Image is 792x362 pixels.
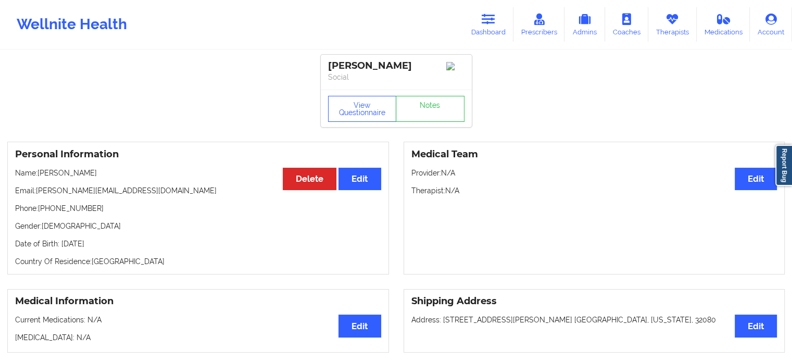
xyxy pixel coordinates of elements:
p: Country Of Residence: [GEOGRAPHIC_DATA] [15,256,381,267]
button: Edit [735,315,777,337]
p: Provider: N/A [411,168,777,178]
p: Current Medications: N/A [15,315,381,325]
p: Social [328,72,464,82]
a: Report Bug [775,145,792,186]
button: Edit [338,315,381,337]
a: Dashboard [463,7,513,42]
button: Edit [735,168,777,190]
a: Coaches [605,7,648,42]
h3: Personal Information [15,148,381,160]
a: Therapists [648,7,697,42]
a: Admins [564,7,605,42]
p: Email: [PERSON_NAME][EMAIL_ADDRESS][DOMAIN_NAME] [15,185,381,196]
p: Phone: [PHONE_NUMBER] [15,203,381,214]
h3: Shipping Address [411,295,777,307]
p: Date of Birth: [DATE] [15,239,381,249]
h3: Medical Information [15,295,381,307]
a: Prescribers [513,7,565,42]
h3: Medical Team [411,148,777,160]
a: Medications [697,7,750,42]
p: Therapist: N/A [411,185,777,196]
div: [PERSON_NAME] [328,60,464,72]
button: View Questionnaire [328,96,397,122]
a: Notes [396,96,464,122]
a: Account [750,7,792,42]
p: Name: [PERSON_NAME] [15,168,381,178]
button: Edit [338,168,381,190]
p: Gender: [DEMOGRAPHIC_DATA] [15,221,381,231]
button: Delete [283,168,336,190]
p: [MEDICAL_DATA]: N/A [15,332,381,343]
p: Address: [STREET_ADDRESS][PERSON_NAME] [GEOGRAPHIC_DATA], [US_STATE], 32080 [411,315,777,325]
img: Image%2Fplaceholer-image.png [446,62,464,70]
